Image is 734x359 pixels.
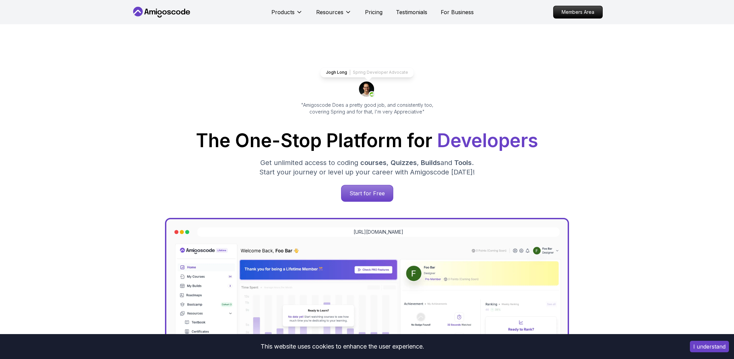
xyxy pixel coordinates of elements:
[365,8,382,16] a: Pricing
[353,70,408,75] p: Spring Developer Advocate
[316,8,352,22] button: Resources
[454,159,472,167] span: Tools
[316,8,343,16] p: Resources
[341,185,393,202] a: Start for Free
[360,159,387,167] span: courses
[271,8,295,16] p: Products
[254,158,480,177] p: Get unlimited access to coding , , and . Start your journey or level up your career with Amigosco...
[554,6,602,18] p: Members Area
[5,339,680,354] div: This website uses cookies to enhance the user experience.
[553,6,603,19] a: Members Area
[441,8,474,16] a: For Business
[690,341,729,352] button: Accept cookies
[292,102,442,115] p: "Amigoscode Does a pretty good job, and consistently too, covering Spring and for that, I'm very ...
[359,81,375,98] img: josh long
[326,70,347,75] p: Jogh Long
[396,8,427,16] a: Testimonials
[437,129,538,152] span: Developers
[421,159,440,167] span: Builds
[271,8,303,22] button: Products
[137,131,597,150] h1: The One-Stop Platform for
[354,229,403,235] a: [URL][DOMAIN_NAME]
[391,159,417,167] span: Quizzes
[341,185,393,201] p: Start for Free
